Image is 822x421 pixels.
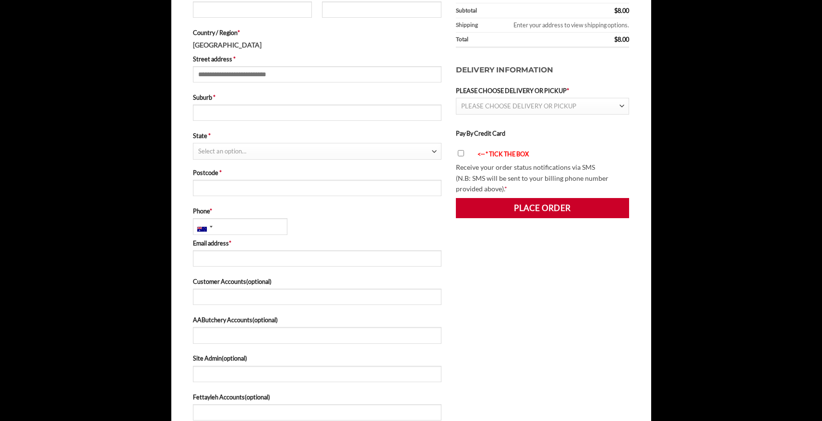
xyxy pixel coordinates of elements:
[456,86,630,95] label: PLEASE CHOOSE DELIVERY OR PICKUP
[614,35,629,43] bdi: 8.00
[193,41,262,49] strong: [GEOGRAPHIC_DATA]
[567,87,569,94] abbr: required
[193,93,441,102] label: Suburb
[193,143,441,159] span: State
[193,28,441,37] label: Country / Region
[233,55,236,63] abbr: required
[193,54,441,64] label: Street address
[504,185,507,193] abbr: required
[456,198,630,218] button: Place order
[461,102,576,110] span: PLEASE CHOOSE DELIVERY OR PICKUP
[456,129,505,137] label: Pay By Credit Card
[193,277,441,286] label: Customer Accounts
[198,147,246,155] span: Select an option…
[245,393,270,401] span: (optional)
[193,219,215,234] div: Australia: +61
[210,207,212,215] abbr: required
[229,239,231,247] abbr: required
[246,278,272,285] span: (optional)
[458,150,464,156] input: <-- * TICK THE BOX
[456,33,570,48] th: Total
[193,168,441,177] label: Postcode
[193,131,441,140] label: State
[193,206,441,216] label: Phone
[193,315,441,325] label: AAButchery Accounts
[252,316,278,324] span: (optional)
[614,7,618,14] span: $
[219,169,222,176] abbr: required
[456,162,630,195] p: Receive your order status notifications via SMS (N.B: SMS will be sent to your billing phone numb...
[222,354,247,362] span: (optional)
[193,353,441,363] label: Site Admin
[193,238,441,248] label: Email address
[456,55,630,86] h3: Delivery Information
[614,35,618,43] span: $
[477,150,529,158] font: <-- * TICK THE BOX
[193,392,441,402] label: Fettayleh Accounts
[456,3,570,18] th: Subtotal
[469,152,477,158] img: arrow-blink.gif
[614,7,629,14] bdi: 8.00
[238,29,240,36] abbr: required
[456,18,486,33] th: Shipping
[208,132,211,140] abbr: required
[486,18,630,33] td: Enter your address to view shipping options.
[213,94,215,101] abbr: required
